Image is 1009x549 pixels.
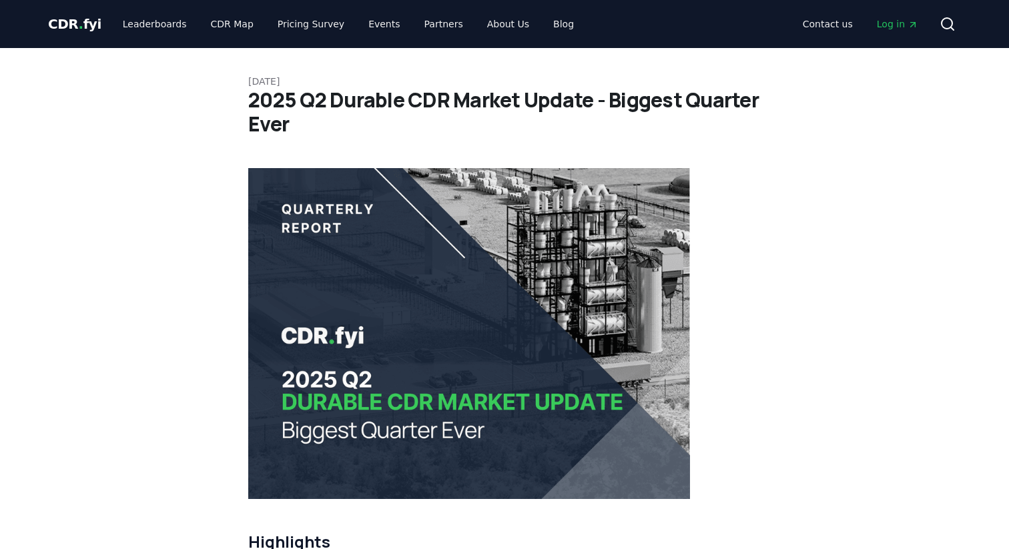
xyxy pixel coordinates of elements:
[248,75,761,88] p: [DATE]
[866,12,929,36] a: Log in
[112,12,585,36] nav: Main
[248,88,761,136] h1: 2025 Q2 Durable CDR Market Update - Biggest Quarter Ever
[112,12,198,36] a: Leaderboards
[792,12,864,36] a: Contact us
[48,15,101,33] a: CDR.fyi
[792,12,929,36] nav: Main
[79,16,83,32] span: .
[48,16,101,32] span: CDR fyi
[414,12,474,36] a: Partners
[476,12,540,36] a: About Us
[877,17,918,31] span: Log in
[543,12,585,36] a: Blog
[248,168,690,499] img: blog post image
[358,12,410,36] a: Events
[200,12,264,36] a: CDR Map
[267,12,355,36] a: Pricing Survey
